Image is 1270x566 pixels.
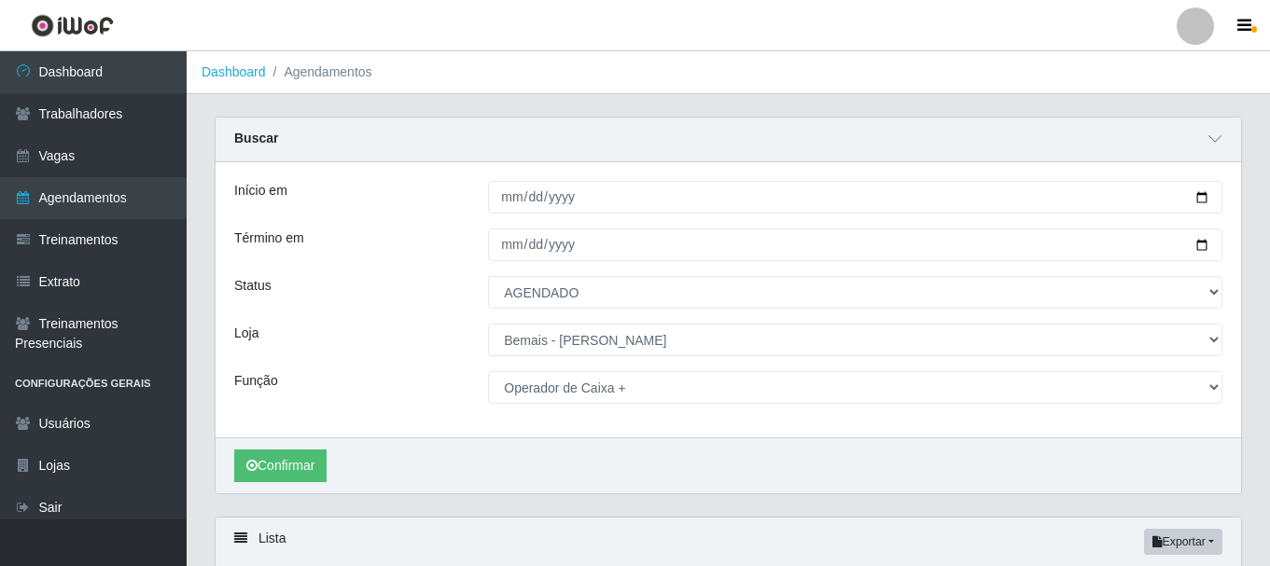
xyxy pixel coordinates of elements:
label: Início em [234,181,287,200]
input: 00/00/0000 [488,181,1222,214]
a: Dashboard [202,64,266,79]
label: Loja [234,324,258,343]
li: Agendamentos [266,62,372,82]
label: Status [234,276,272,296]
input: 00/00/0000 [488,228,1222,261]
button: Confirmar [234,449,327,482]
img: CoreUI Logo [31,14,114,37]
label: Função [234,371,278,391]
strong: Buscar [234,131,278,145]
button: Exportar [1144,529,1222,555]
nav: breadcrumb [187,51,1270,94]
label: Término em [234,228,304,248]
